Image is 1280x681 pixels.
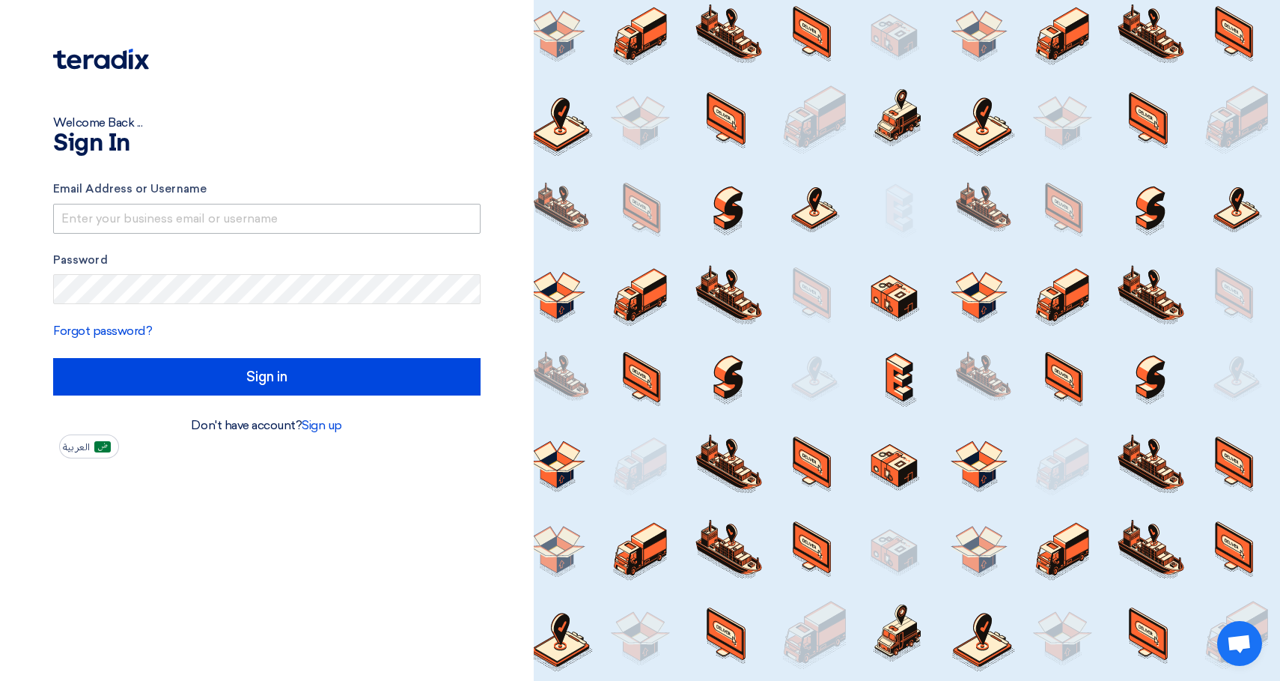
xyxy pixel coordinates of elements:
[53,358,481,396] input: Sign in
[59,435,119,458] button: العربية
[53,49,149,70] img: Teradix logo
[94,441,111,453] img: ar-AR.png
[63,442,90,453] span: العربية
[302,418,342,432] a: Sign up
[53,132,481,156] h1: Sign In
[53,324,152,338] a: Forgot password?
[53,417,481,435] div: Don't have account?
[53,252,481,269] label: Password
[53,204,481,234] input: Enter your business email or username
[53,114,481,132] div: Welcome Back ...
[1217,621,1262,666] div: Open chat
[53,181,481,198] label: Email Address or Username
